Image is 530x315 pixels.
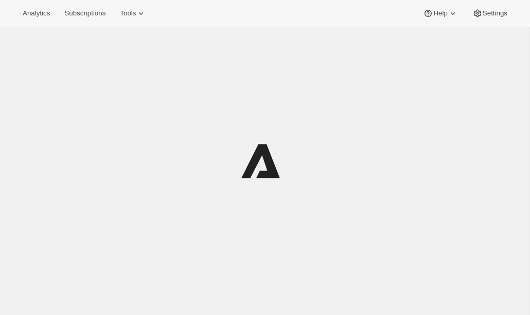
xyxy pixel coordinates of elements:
span: Settings [483,9,507,17]
button: Settings [466,6,514,21]
button: Help [417,6,464,21]
button: Subscriptions [58,6,112,21]
span: Tools [120,9,136,17]
button: Analytics [16,6,56,21]
span: Analytics [23,9,50,17]
button: Tools [114,6,152,21]
span: Help [433,9,447,17]
span: Subscriptions [64,9,105,17]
